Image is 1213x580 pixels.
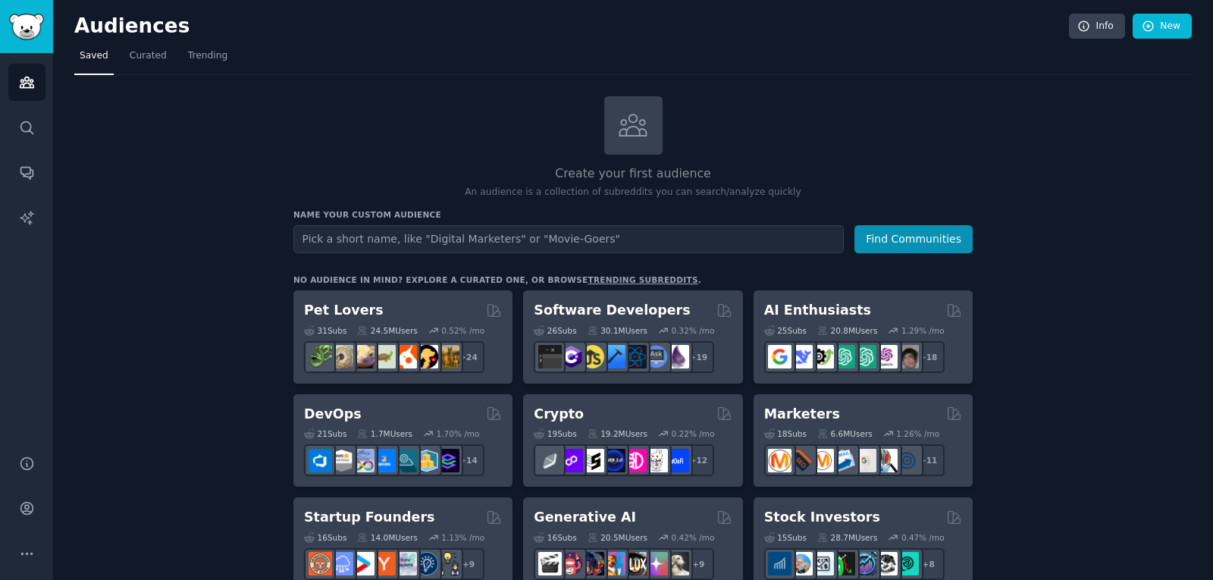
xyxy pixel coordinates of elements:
img: DreamBooth [666,552,689,575]
div: 1.7M Users [357,428,412,439]
img: FluxAI [623,552,647,575]
a: trending subreddits [588,275,697,284]
span: Trending [188,49,227,63]
img: growmybusiness [436,552,459,575]
div: 1.26 % /mo [896,428,939,439]
img: swingtrading [874,552,898,575]
div: 18 Sub s [764,428,807,439]
div: + 24 [453,341,484,373]
img: leopardgeckos [351,345,375,368]
img: CryptoNews [644,449,668,472]
span: Curated [130,49,167,63]
img: ycombinator [372,552,396,575]
img: AWS_Certified_Experts [330,449,353,472]
img: chatgpt_prompts_ [853,345,876,368]
div: 24.5M Users [357,325,417,336]
img: deepdream [581,552,604,575]
img: dividends [768,552,791,575]
a: Curated [124,44,172,75]
img: GoogleGeminiAI [768,345,791,368]
h2: Pet Lovers [304,301,384,320]
img: ballpython [330,345,353,368]
img: cockatiel [393,345,417,368]
button: Find Communities [854,225,973,253]
p: An audience is a collection of subreddits you can search/analyze quickly [293,186,973,199]
h2: Generative AI [534,508,636,527]
h2: Software Developers [534,301,690,320]
a: New [1133,14,1192,39]
a: Saved [74,44,114,75]
img: turtle [372,345,396,368]
img: content_marketing [768,449,791,472]
div: + 11 [913,444,945,476]
img: DeepSeek [789,345,813,368]
div: 0.52 % /mo [441,325,484,336]
div: 20.8M Users [817,325,877,336]
div: 0.42 % /mo [672,532,715,543]
img: reactnative [623,345,647,368]
img: chatgpt_promptDesign [832,345,855,368]
div: 21 Sub s [304,428,346,439]
div: 15 Sub s [764,532,807,543]
div: + 19 [682,341,714,373]
img: googleads [853,449,876,472]
a: Trending [183,44,233,75]
img: csharp [559,345,583,368]
img: PlatformEngineers [436,449,459,472]
img: startup [351,552,375,575]
h2: Startup Founders [304,508,434,527]
h2: Stock Investors [764,508,880,527]
img: MarketingResearch [874,449,898,472]
img: AskMarketing [810,449,834,472]
div: + 9 [453,548,484,580]
img: Forex [810,552,834,575]
img: elixir [666,345,689,368]
img: 0xPolygon [559,449,583,472]
img: DevOpsLinks [372,449,396,472]
div: 0.47 % /mo [901,532,945,543]
img: OnlineMarketing [895,449,919,472]
img: Entrepreneurship [415,552,438,575]
div: 16 Sub s [534,532,576,543]
h2: AI Enthusiasts [764,301,871,320]
div: 1.13 % /mo [441,532,484,543]
img: herpetology [309,345,332,368]
img: AskComputerScience [644,345,668,368]
h2: Create your first audience [293,165,973,183]
div: 31 Sub s [304,325,346,336]
div: 1.70 % /mo [437,428,480,439]
img: azuredevops [309,449,332,472]
h2: Crypto [534,405,584,424]
img: aws_cdk [415,449,438,472]
div: 26 Sub s [534,325,576,336]
a: Info [1069,14,1125,39]
div: 6.6M Users [817,428,873,439]
img: AItoolsCatalog [810,345,834,368]
h3: Name your custom audience [293,209,973,220]
div: + 18 [913,341,945,373]
div: + 12 [682,444,714,476]
img: dogbreed [436,345,459,368]
div: 14.0M Users [357,532,417,543]
div: + 8 [913,548,945,580]
div: 19.2M Users [588,428,647,439]
img: defiblockchain [623,449,647,472]
img: ethfinance [538,449,562,472]
img: platformengineering [393,449,417,472]
span: Saved [80,49,108,63]
img: iOSProgramming [602,345,625,368]
div: + 14 [453,444,484,476]
input: Pick a short name, like "Digital Marketers" or "Movie-Goers" [293,225,844,253]
img: dalle2 [559,552,583,575]
img: SaaS [330,552,353,575]
img: ethstaker [581,449,604,472]
div: + 9 [682,548,714,580]
img: technicalanalysis [895,552,919,575]
img: indiehackers [393,552,417,575]
img: defi_ [666,449,689,472]
div: 16 Sub s [304,532,346,543]
h2: Marketers [764,405,840,424]
img: GummySearch logo [9,14,44,40]
img: EntrepreneurRideAlong [309,552,332,575]
div: 19 Sub s [534,428,576,439]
